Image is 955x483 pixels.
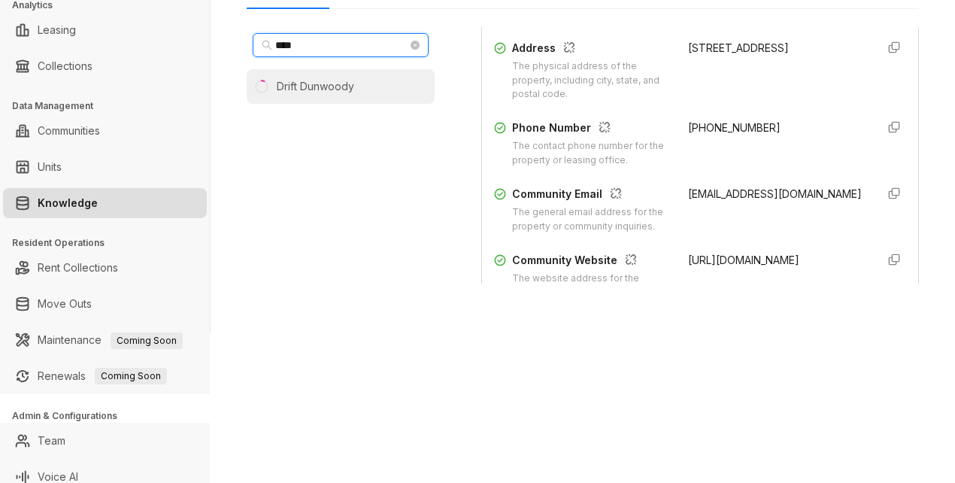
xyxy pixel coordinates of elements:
li: Communities [3,116,207,146]
a: Rent Collections [38,253,118,283]
a: Units [38,152,62,182]
h3: Resident Operations [12,236,210,250]
div: The contact phone number for the property or leasing office. [512,139,670,168]
div: The physical address of the property, including city, state, and postal code. [512,59,670,102]
li: Renewals [3,361,207,391]
span: Coming Soon [111,333,183,349]
div: The website address for the property or community. [512,272,670,300]
li: Team [3,426,207,456]
a: Move Outs [38,289,92,319]
span: close-circle [411,41,420,50]
span: [EMAIL_ADDRESS][DOMAIN_NAME] [688,187,862,200]
div: Community Website [512,252,670,272]
li: Units [3,152,207,182]
div: The general email address for the property or community inquiries. [512,205,670,234]
span: Coming Soon [95,368,167,384]
div: [STREET_ADDRESS] [688,40,864,56]
h3: Admin & Configurations [12,409,210,423]
a: Leasing [38,15,76,45]
li: Move Outs [3,289,207,319]
span: search [262,40,272,50]
a: Team [38,426,65,456]
li: Leasing [3,15,207,45]
a: Knowledge [38,188,98,218]
div: Drift Dunwoody [277,78,354,95]
div: Community Email [512,186,670,205]
span: [PHONE_NUMBER] [688,121,781,134]
li: Rent Collections [3,253,207,283]
div: Phone Number [512,120,670,139]
li: Maintenance [3,325,207,355]
li: Collections [3,51,207,81]
div: Address [512,40,670,59]
a: RenewalsComing Soon [38,361,167,391]
li: Knowledge [3,188,207,218]
a: Collections [38,51,92,81]
h3: Data Management [12,99,210,113]
a: Communities [38,116,100,146]
span: [URL][DOMAIN_NAME] [688,254,799,266]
